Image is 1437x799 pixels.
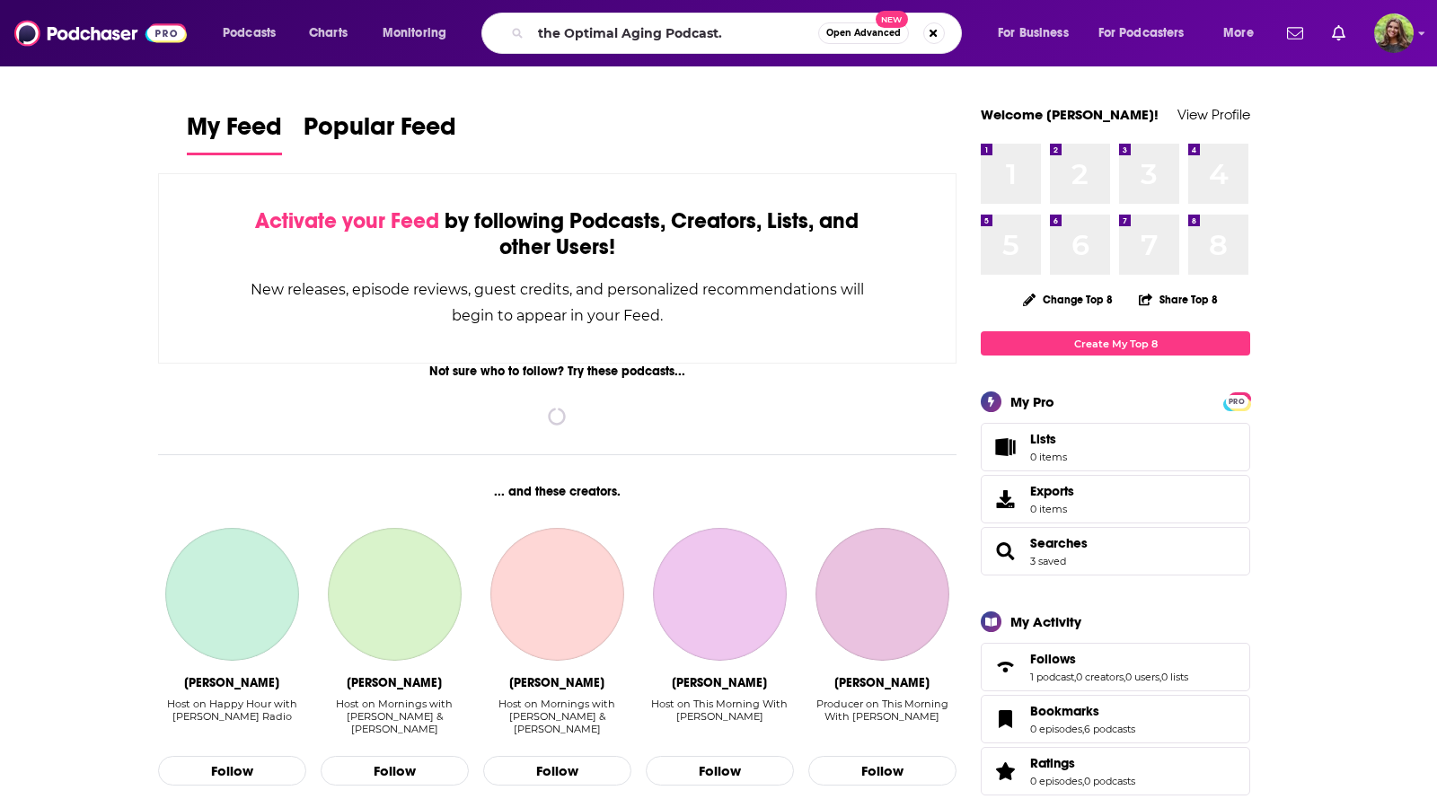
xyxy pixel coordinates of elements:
a: Ratings [1030,755,1135,771]
span: Ratings [981,747,1250,795]
a: Follows [1030,651,1188,667]
div: John Hardin [184,675,279,690]
div: Producer on This Morning With [PERSON_NAME] [808,698,957,723]
span: 0 items [1030,451,1067,463]
span: , [1159,671,1161,683]
input: Search podcasts, credits, & more... [531,19,818,48]
a: 3 saved [1030,555,1066,567]
a: 0 lists [1161,671,1188,683]
span: Follows [981,643,1250,691]
a: Searches [1030,535,1088,551]
button: Follow [483,756,631,786]
div: Host on This Morning With Gordon Deal [646,698,794,736]
div: Host on Happy Hour with Johnny Radio [158,698,306,736]
button: open menu [1211,19,1276,48]
div: Jennifer Kushinka [672,675,767,690]
button: open menu [370,19,470,48]
div: My Activity [1010,613,1081,630]
a: Follows [987,654,1023,680]
button: Show profile menu [1374,13,1414,53]
a: 0 episodes [1030,775,1082,787]
a: Greg Gaston [328,528,461,661]
span: For Podcasters [1098,21,1185,46]
a: My Feed [187,111,282,155]
button: Follow [808,756,957,786]
div: Host on Mornings with [PERSON_NAME] & [PERSON_NAME] [321,698,469,735]
div: Host on Mornings with Greg & Eli [321,698,469,736]
div: ... and these creators. [158,484,957,499]
a: 0 creators [1076,671,1124,683]
span: More [1223,21,1254,46]
button: open menu [985,19,1091,48]
div: Mike Gavin [834,675,930,690]
span: , [1074,671,1076,683]
span: Bookmarks [981,695,1250,743]
span: Searches [981,527,1250,575]
button: Follow [321,756,469,786]
span: Logged in as reagan34226 [1374,13,1414,53]
a: Eli Savoie [490,528,623,661]
span: Follows [1030,651,1076,667]
button: Follow [646,756,794,786]
span: Monitoring [383,21,446,46]
span: Activate your Feed [255,207,439,234]
div: My Pro [1010,393,1054,410]
a: Show notifications dropdown [1325,18,1353,48]
a: Bookmarks [987,707,1023,732]
span: For Business [998,21,1069,46]
div: Greg Gaston [347,675,442,690]
span: Ratings [1030,755,1075,771]
button: Open AdvancedNew [818,22,909,44]
span: , [1124,671,1125,683]
span: Bookmarks [1030,703,1099,719]
span: PRO [1226,395,1247,408]
span: Lists [1030,431,1067,447]
a: PRO [1226,394,1247,408]
div: Search podcasts, credits, & more... [498,13,979,54]
span: Charts [309,21,348,46]
span: My Feed [187,111,282,153]
div: Host on Mornings with [PERSON_NAME] & [PERSON_NAME] [483,698,631,735]
button: Share Top 8 [1138,282,1219,317]
span: 0 items [1030,503,1074,515]
a: Create My Top 8 [981,331,1250,356]
span: Exports [987,487,1023,512]
a: 0 podcasts [1084,775,1135,787]
button: open menu [1087,19,1211,48]
button: Follow [158,756,306,786]
span: Podcasts [223,21,276,46]
div: Producer on This Morning With Gordon Deal [808,698,957,736]
a: Popular Feed [304,111,456,155]
a: 0 users [1125,671,1159,683]
a: View Profile [1177,106,1250,123]
a: 6 podcasts [1084,723,1135,735]
a: Mike Gavin [815,528,948,661]
div: by following Podcasts, Creators, Lists, and other Users! [249,208,866,260]
div: New releases, episode reviews, guest credits, and personalized recommendations will begin to appe... [249,277,866,329]
a: Charts [297,19,358,48]
a: Ratings [987,759,1023,784]
span: Lists [1030,431,1056,447]
div: Eli Savoie [509,675,604,690]
span: Exports [1030,483,1074,499]
img: Podchaser - Follow, Share and Rate Podcasts [14,16,187,50]
div: Host on This Morning With [PERSON_NAME] [646,698,794,723]
div: Not sure who to follow? Try these podcasts... [158,364,957,379]
a: Jennifer Kushinka [653,528,786,661]
span: , [1082,723,1084,735]
a: Show notifications dropdown [1280,18,1310,48]
span: , [1082,775,1084,787]
a: Bookmarks [1030,703,1135,719]
a: 1 podcast [1030,671,1074,683]
button: Change Top 8 [1012,288,1124,311]
button: open menu [210,19,299,48]
span: Lists [987,435,1023,460]
span: Popular Feed [304,111,456,153]
span: Open Advanced [826,29,901,38]
a: Exports [981,475,1250,523]
span: New [876,11,908,28]
a: 0 episodes [1030,723,1082,735]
